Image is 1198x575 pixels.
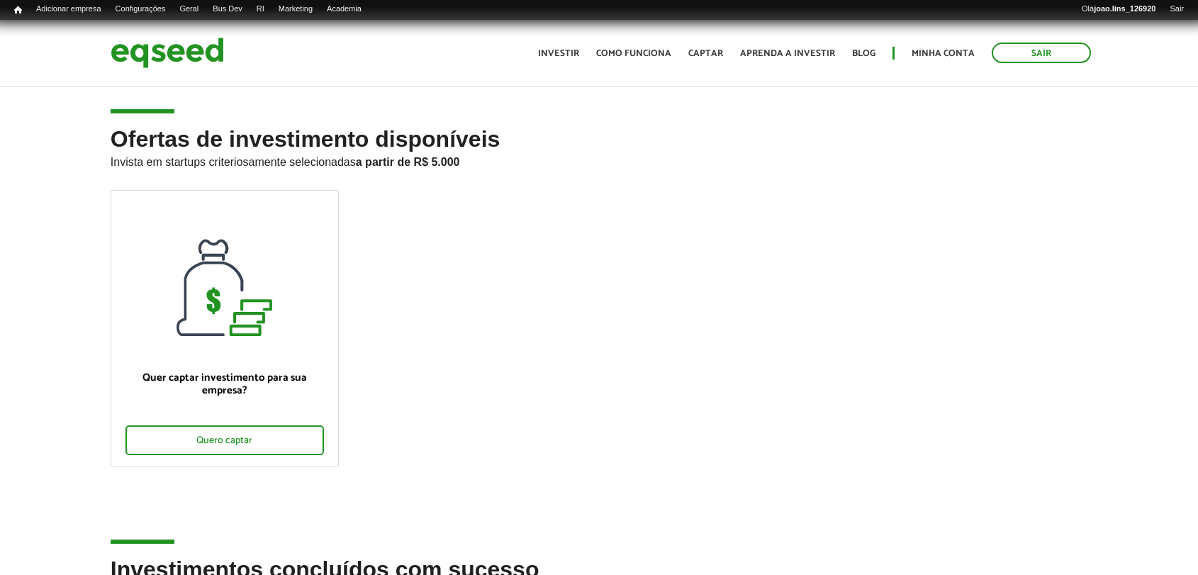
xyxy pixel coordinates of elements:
[111,190,339,467] a: Quer captar investimento para sua empresa? Quero captar
[125,425,324,455] div: Quero captar
[250,4,271,15] a: RI
[596,49,671,58] a: Como funciona
[356,156,460,168] strong: a partir de R$ 5.000
[852,49,875,58] a: Blog
[271,4,320,15] a: Marketing
[111,152,1087,169] p: Invista em startups criteriosamente selecionadas
[7,4,29,17] a: Início
[1075,4,1163,15] a: Olájoao.lins_126920
[14,5,22,15] span: Início
[992,43,1091,63] a: Sair
[172,4,206,15] a: Geral
[912,49,975,58] a: Minha conta
[688,49,723,58] a: Captar
[1094,4,1155,13] strong: joao.lins_126920
[206,4,250,15] a: Bus Dev
[1163,4,1191,15] a: Sair
[538,49,579,58] a: Investir
[29,4,108,15] a: Adicionar empresa
[111,34,224,72] img: EqSeed
[320,4,369,15] a: Academia
[111,127,1087,190] h2: Ofertas de investimento disponíveis
[108,4,173,15] a: Configurações
[740,49,835,58] a: Aprenda a investir
[125,372,324,397] p: Quer captar investimento para sua empresa?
